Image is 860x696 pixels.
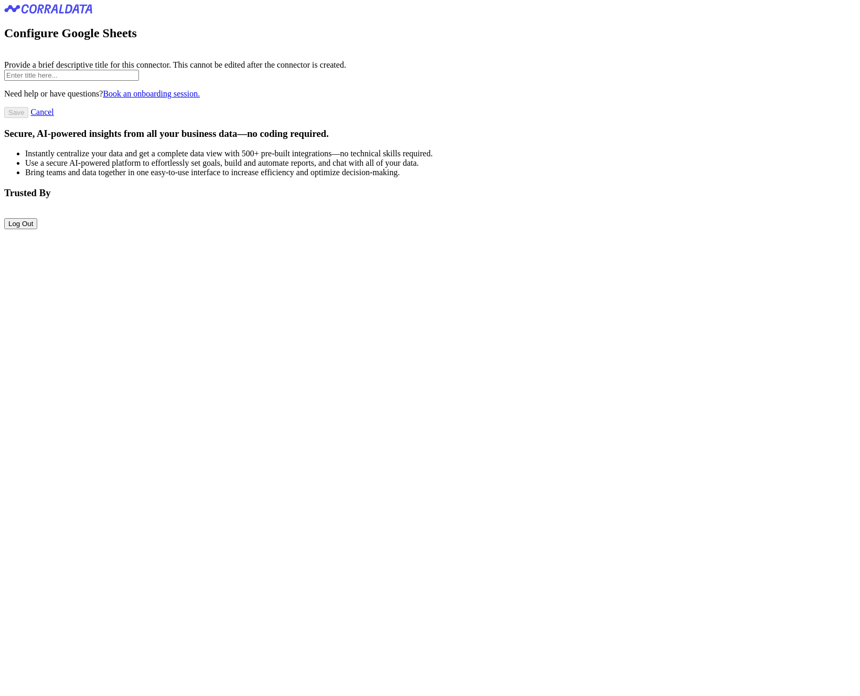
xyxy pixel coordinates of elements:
h3: Secure, AI-powered insights from all your business data—no coding required. [4,128,856,140]
h3: Trusted By [4,187,856,199]
a: Cancel [30,108,53,116]
button: Log Out [4,218,37,229]
h2: Configure Google Sheets [4,26,856,40]
input: Enter title here... [4,70,139,81]
div: Provide a brief descriptive title for this connector. This cannot be edited after the connector i... [4,60,856,70]
a: Book an onboarding session. [103,89,200,98]
li: Instantly centralize your data and get a complete data view with 500+ pre-built integrations—no t... [25,149,856,158]
p: Need help or have questions? [4,89,856,99]
input: Save [4,107,28,118]
li: Use a secure AI-powered platform to effortlessly set goals, build and automate reports, and chat ... [25,158,856,168]
li: Bring teams and data together in one easy-to-use interface to increase efficiency and optimize de... [25,168,856,177]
